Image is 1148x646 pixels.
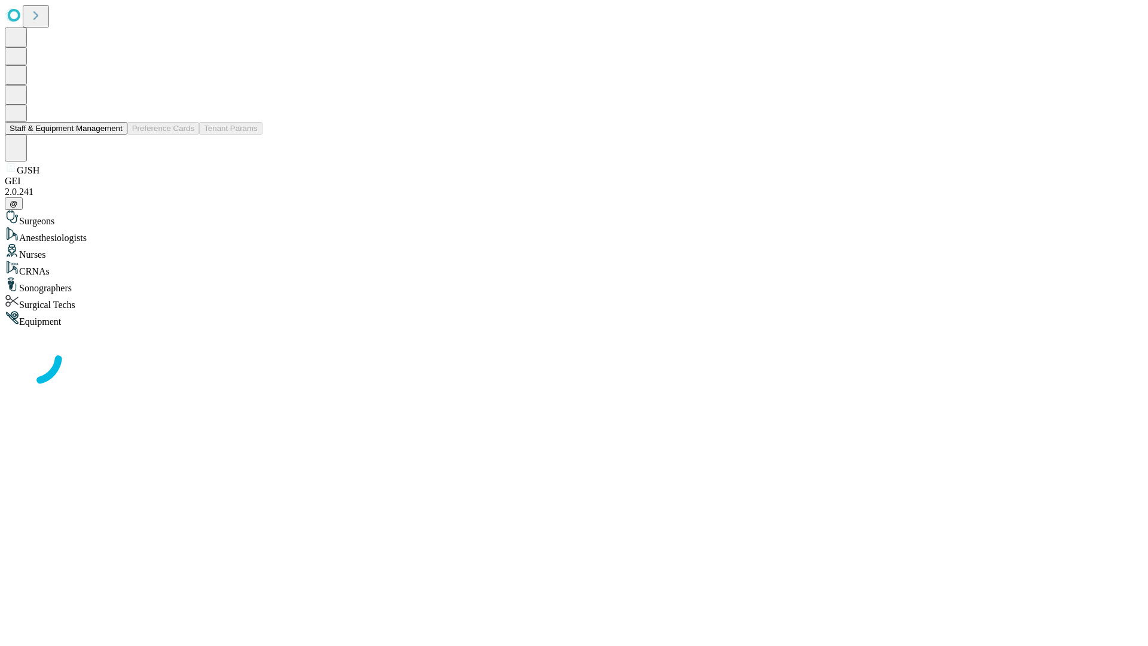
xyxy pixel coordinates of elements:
[5,187,1143,197] div: 2.0.241
[5,210,1143,227] div: Surgeons
[17,165,39,175] span: GJSH
[199,122,262,135] button: Tenant Params
[5,260,1143,277] div: CRNAs
[127,122,199,135] button: Preference Cards
[5,227,1143,243] div: Anesthesiologists
[5,243,1143,260] div: Nurses
[5,310,1143,327] div: Equipment
[10,199,18,208] span: @
[5,294,1143,310] div: Surgical Techs
[5,176,1143,187] div: GEI
[5,277,1143,294] div: Sonographers
[5,122,127,135] button: Staff & Equipment Management
[5,197,23,210] button: @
